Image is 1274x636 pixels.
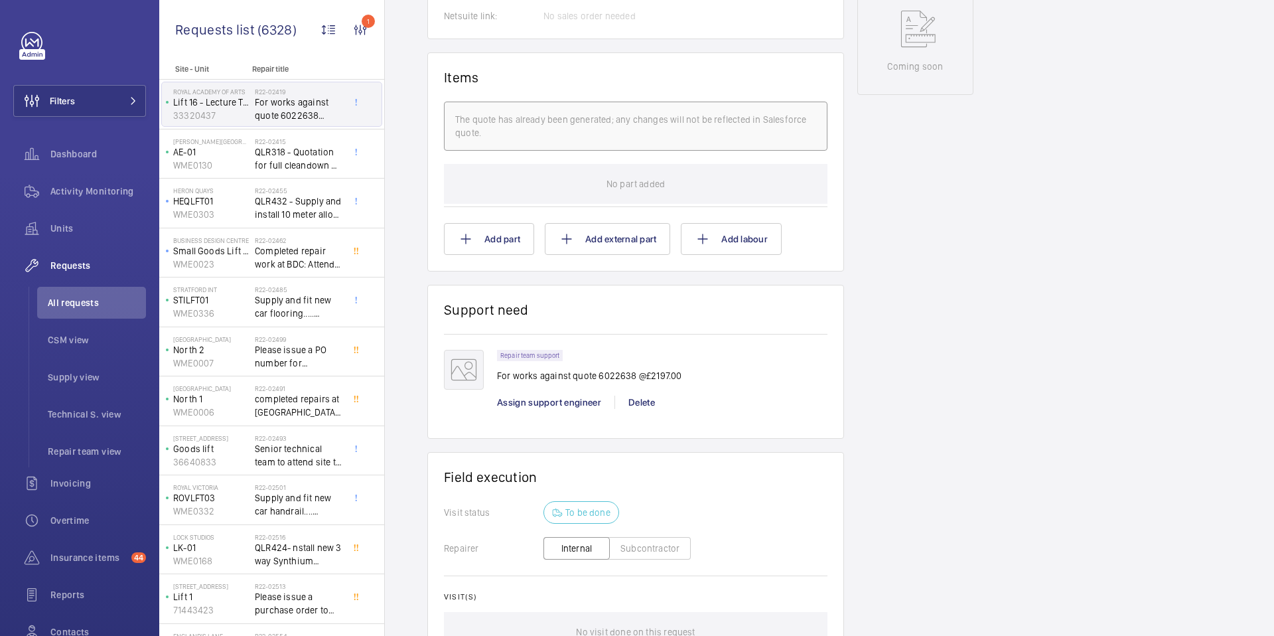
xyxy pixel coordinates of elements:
p: WME0332 [173,505,249,518]
span: completed repairs at [GEOGRAPHIC_DATA]: Shorten main belts North Lift 1. Total sum £350.00 exclus... [255,392,342,419]
span: Dashboard [50,147,146,161]
p: WME0023 [173,258,249,271]
span: For works against quote 6022638 @£2197.00 [255,96,342,122]
span: Please issue a PO number for [PERSON_NAME] (Multiple) for the completed repairs at [GEOGRAPHIC_DA... [255,343,342,370]
span: Overtime [50,514,146,527]
p: WME0336 [173,307,249,320]
span: Requests list [175,21,257,38]
h2: R22-02485 [255,285,342,293]
span: Activity Monitoring [50,185,146,198]
p: Stratford int [173,285,249,293]
p: No part added [606,164,665,204]
h1: Field execution [444,469,827,485]
span: Reports [50,588,146,601]
p: Royal Victoria [173,483,249,491]
span: Units [50,222,146,235]
p: Site - Unit [159,64,247,74]
h2: R22-02455 [255,187,342,195]
p: Goods lift [173,442,249,455]
p: STILFT01 [173,293,249,307]
span: All requests [48,296,146,309]
button: Internal [543,537,610,560]
p: Business Design Centre [173,236,249,244]
p: [GEOGRAPHIC_DATA] [173,335,249,343]
p: [STREET_ADDRESS] [173,582,249,590]
span: Completed repair work at BDC: Attend site to repair damaged slam post, remove the damaged panel, ... [255,244,342,271]
span: Insurance items [50,551,126,564]
div: Delete [614,396,668,409]
p: Repair title [252,64,340,74]
span: QLR424- nstall new 3 way Synthium autodialler…..£450.00 [255,541,342,568]
button: Add part [444,223,534,255]
h2: R22-02493 [255,434,342,442]
p: 33320437 [173,109,249,122]
p: 71443423 [173,603,249,617]
h2: R22-02516 [255,533,342,541]
p: royal academy of arts [173,88,249,96]
button: Add labour [681,223,782,255]
p: WME0006 [173,406,249,419]
p: Lock Studios [173,533,249,541]
p: ROVLFT03 [173,491,249,505]
p: To be done [565,506,610,519]
h2: R22-02419 [255,88,342,96]
span: Please issue a purchase order to [PERSON_NAME] (Multiple Lifts) to complete the following repairs... [255,590,342,617]
p: Heron Quays [173,187,249,195]
p: North 2 [173,343,249,357]
p: WME0130 [173,159,249,172]
p: WME0168 [173,554,249,568]
span: QLR318 - Quotation for full cleandown of lift and motor room at, Workspace, [PERSON_NAME][GEOGRAP... [255,145,342,172]
p: 36640833 [173,455,249,469]
p: North 1 [173,392,249,406]
span: Assign support engineer [497,397,601,408]
p: WME0007 [173,357,249,370]
h2: R22-02462 [255,236,342,244]
h2: R22-02491 [255,384,342,392]
p: Coming soon [887,60,943,73]
h2: R22-02513 [255,582,342,590]
p: Lift 1 [173,590,249,603]
h1: Support need [444,301,529,318]
h2: Visit(s) [444,592,827,601]
button: Filters [13,85,146,117]
h2: R22-02499 [255,335,342,343]
div: The quote has already been generated; any changes will not be reflected in Salesforce quote. [455,113,816,139]
span: Requests [50,259,146,272]
button: Add external part [545,223,670,255]
span: QLR432 - Supply and install 10 meter alloy tower in lift shaft to disengage safety gear. Remove t... [255,195,342,221]
p: [STREET_ADDRESS] [173,434,249,442]
span: Filters [50,94,75,108]
p: Small Goods Lift Loading Bay Front [173,244,249,258]
p: LK-01 [173,541,249,554]
span: Technical S. view [48,408,146,421]
span: Invoicing [50,477,146,490]
span: Supply and fit new car handrail....£575.00 [255,491,342,518]
h2: R22-02415 [255,137,342,145]
p: For works against quote 6022638 @£2197.00 [497,369,681,382]
p: AE-01 [173,145,249,159]
button: Subcontractor [609,537,691,560]
span: 44 [131,552,146,563]
h2: R22-02501 [255,483,342,491]
h1: Items [444,69,479,86]
span: Senior technical team to attend site to carry out a shaft rewire as required. Material 20% - Labo... [255,442,342,469]
p: WME0303 [173,208,249,221]
span: Supply and fit new car flooring.....£1400.00 -- Supply and fit new car track and sub cill....£950... [255,293,342,320]
span: Repair team view [48,445,146,458]
span: CSM view [48,333,146,347]
p: [PERSON_NAME][GEOGRAPHIC_DATA] [173,137,249,145]
p: Repair team support [500,353,559,358]
p: HEQLFT01 [173,195,249,208]
p: Lift 16 - Lecture Theater Disabled Lift ([PERSON_NAME]) ([GEOGRAPHIC_DATA] ) [173,96,249,109]
p: [GEOGRAPHIC_DATA] [173,384,249,392]
span: Supply view [48,370,146,384]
